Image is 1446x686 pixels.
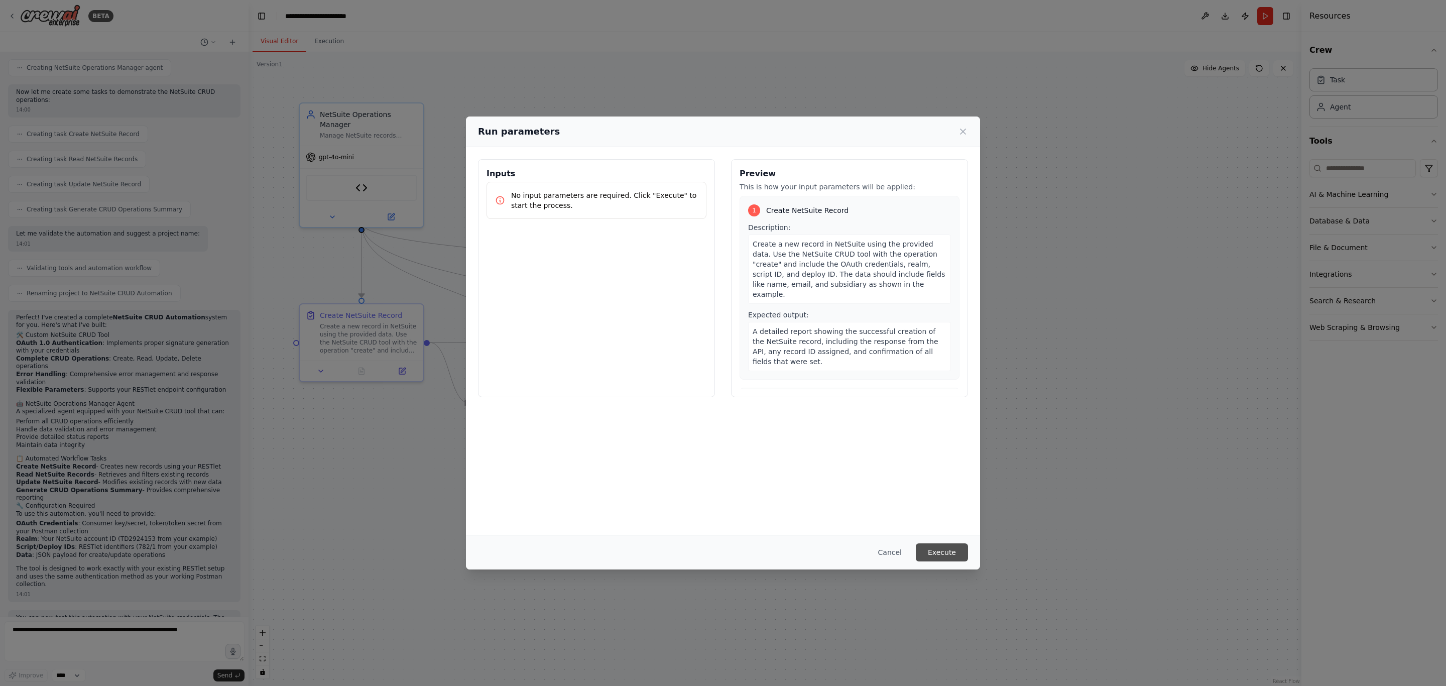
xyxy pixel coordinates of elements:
p: No input parameters are required. Click "Execute" to start the process. [511,190,698,210]
p: This is how your input parameters will be applied: [740,182,959,192]
span: Create a new record in NetSuite using the provided data. Use the NetSuite CRUD tool with the oper... [753,240,945,298]
h3: Inputs [487,168,706,180]
button: Cancel [870,543,910,561]
span: Create NetSuite Record [766,205,849,215]
span: A detailed report showing the successful creation of the NetSuite record, including the response ... [753,327,938,366]
div: 1 [748,204,760,216]
span: Expected output: [748,311,809,319]
span: Description: [748,223,790,232]
h3: Preview [740,168,959,180]
h2: Run parameters [478,125,560,139]
button: Execute [916,543,968,561]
